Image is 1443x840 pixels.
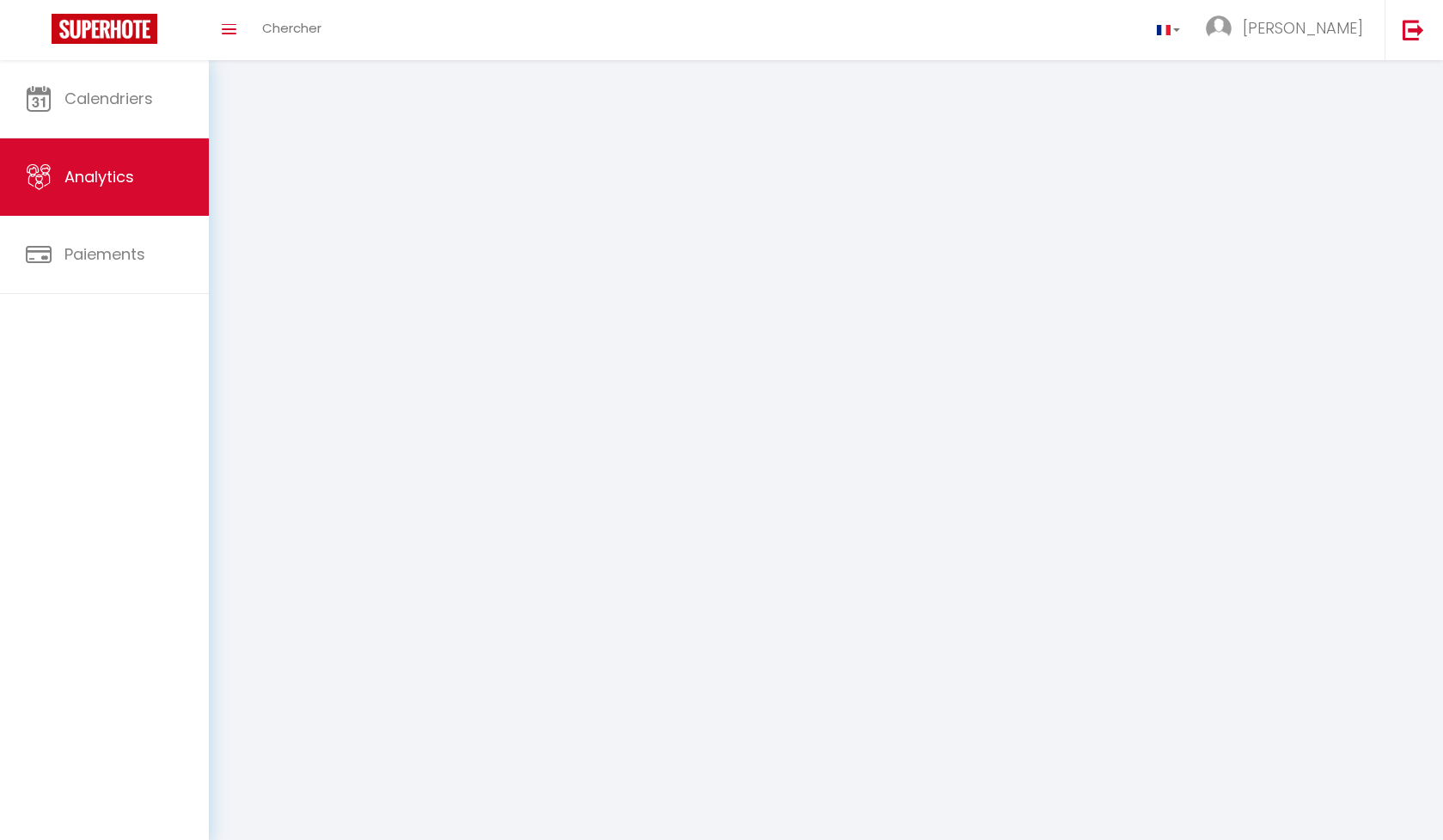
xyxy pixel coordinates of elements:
span: Calendriers [64,88,153,109]
span: [PERSON_NAME] [1243,17,1363,39]
span: Paiements [64,243,145,265]
img: Super Booking [52,14,157,44]
img: ... [1206,15,1232,41]
img: logout [1403,19,1424,40]
span: Analytics [64,166,134,187]
span: Chercher [262,19,321,37]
